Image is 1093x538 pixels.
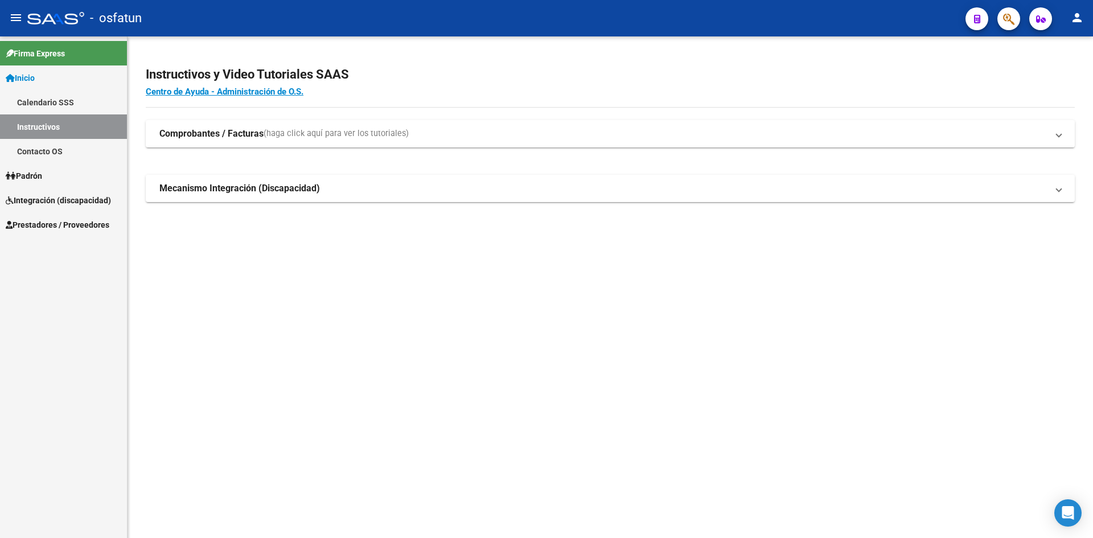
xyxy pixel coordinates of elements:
div: Open Intercom Messenger [1054,499,1082,527]
mat-icon: menu [9,11,23,24]
mat-expansion-panel-header: Comprobantes / Facturas(haga click aquí para ver los tutoriales) [146,120,1075,147]
span: Prestadores / Proveedores [6,219,109,231]
span: (haga click aquí para ver los tutoriales) [264,128,409,140]
span: Padrón [6,170,42,182]
h2: Instructivos y Video Tutoriales SAAS [146,64,1075,85]
strong: Mecanismo Integración (Discapacidad) [159,182,320,195]
span: - osfatun [90,6,142,31]
a: Centro de Ayuda - Administración de O.S. [146,87,303,97]
span: Integración (discapacidad) [6,194,111,207]
mat-expansion-panel-header: Mecanismo Integración (Discapacidad) [146,175,1075,202]
strong: Comprobantes / Facturas [159,128,264,140]
span: Firma Express [6,47,65,60]
mat-icon: person [1070,11,1084,24]
span: Inicio [6,72,35,84]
